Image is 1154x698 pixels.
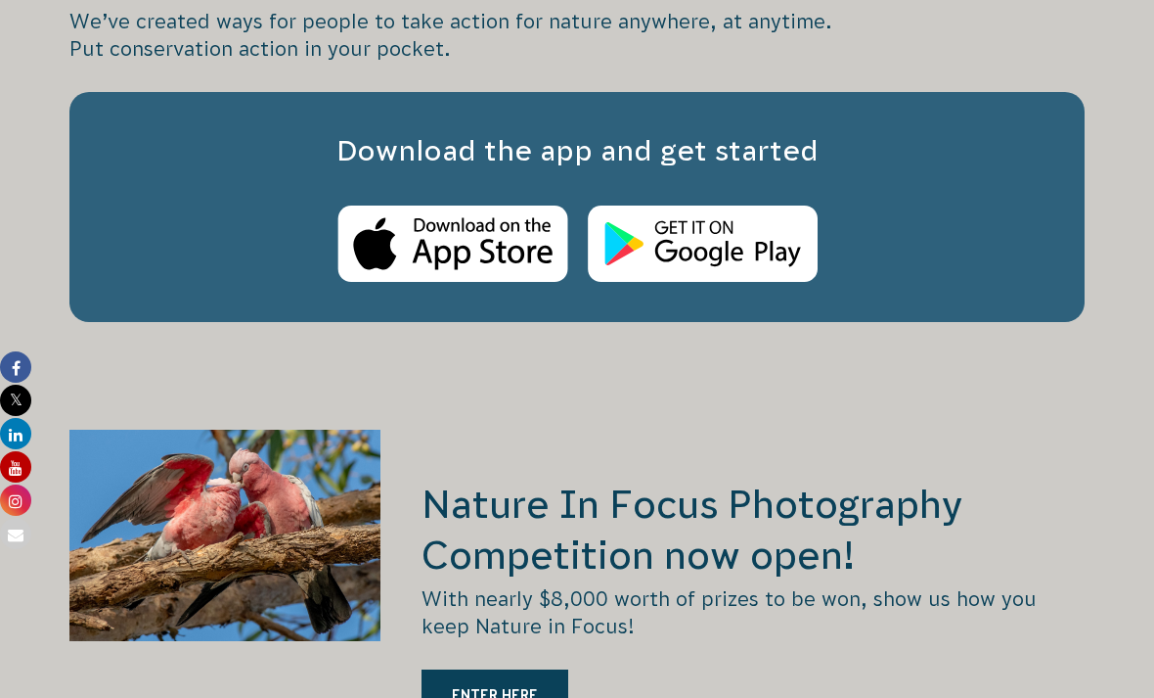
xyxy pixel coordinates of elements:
p: With nearly $8,000 worth of prizes to be won, show us how you keep Nature in Focus! [422,585,1085,640]
img: Apple Store Logo [337,206,568,283]
h2: Nature In Focus Photography Competition now open! [422,479,1085,581]
h3: Download the app and get started [109,131,1045,171]
img: Android Store Logo [588,206,818,283]
p: We’ve created ways for people to take action for nature anywhere, at anytime. Put conservation ac... [69,8,1085,63]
